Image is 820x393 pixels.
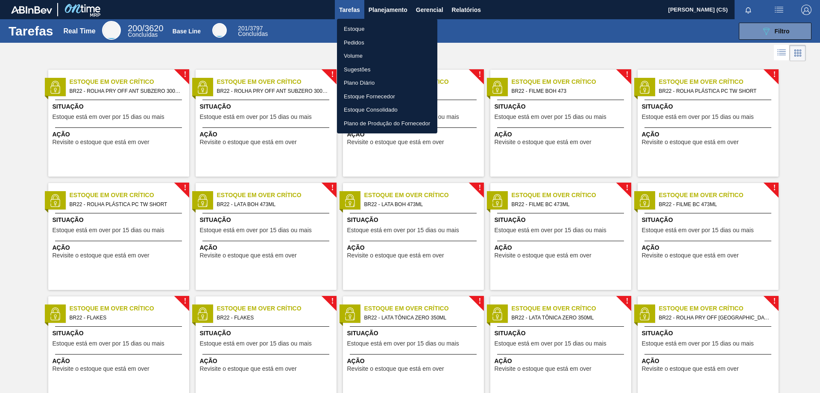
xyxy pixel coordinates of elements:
a: Estoque Fornecedor [337,90,437,103]
a: Plano de Produção do Fornecedor [337,117,437,130]
a: Sugestões [337,63,437,77]
a: Estoque [337,22,437,36]
a: Estoque Consolidado [337,103,437,117]
a: Plano Diário [337,76,437,90]
a: Volume [337,49,437,63]
a: Pedidos [337,36,437,50]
